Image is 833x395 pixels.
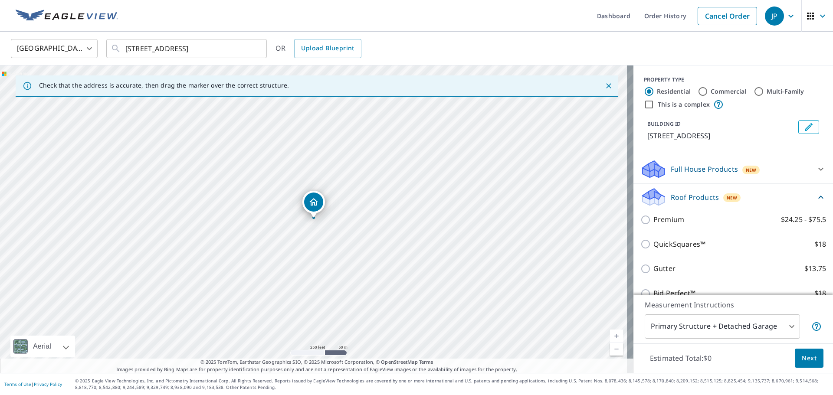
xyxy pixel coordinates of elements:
[34,381,62,387] a: Privacy Policy
[302,191,325,218] div: Dropped pin, building 1, Residential property, 939 Gold Flume Way Cleveland, GA 30528
[275,39,361,58] div: OR
[603,80,614,91] button: Close
[4,381,31,387] a: Terms of Use
[653,263,676,274] p: Gutter
[804,263,826,274] p: $13.75
[802,353,817,364] span: Next
[200,359,433,366] span: © 2025 TomTom, Earthstar Geographics SIO, © 2025 Microsoft Corporation, ©
[767,87,804,96] label: Multi-Family
[125,36,249,61] input: Search by address or latitude-longitude
[781,214,826,225] p: $24.25 - $75.5
[811,321,822,332] span: Your report will include the primary structure and a detached garage if one exists.
[381,359,417,365] a: OpenStreetMap
[698,7,757,25] a: Cancel Order
[671,164,738,174] p: Full House Products
[727,194,738,201] span: New
[11,36,98,61] div: [GEOGRAPHIC_DATA]
[301,43,354,54] span: Upload Blueprint
[4,382,62,387] p: |
[645,314,800,339] div: Primary Structure + Detached Garage
[798,120,819,134] button: Edit building 1
[746,166,757,173] span: New
[610,343,623,356] a: Current Level 17, Zoom Out
[294,39,361,58] a: Upload Blueprint
[658,100,710,109] label: This is a complex
[814,239,826,250] p: $18
[644,76,823,84] div: PROPERTY TYPE
[39,82,289,89] p: Check that the address is accurate, then drag the marker over the correct structure.
[647,131,795,141] p: [STREET_ADDRESS]
[795,349,823,368] button: Next
[653,214,684,225] p: Premium
[419,359,433,365] a: Terms
[30,336,54,357] div: Aerial
[671,192,719,202] p: Roof Products
[610,330,623,343] a: Current Level 17, Zoom In
[75,378,829,391] p: © 2025 Eagle View Technologies, Inc. and Pictometry International Corp. All Rights Reserved. Repo...
[643,349,718,368] p: Estimated Total: $0
[711,87,747,96] label: Commercial
[10,336,75,357] div: Aerial
[653,288,695,299] p: Bid Perfect™
[647,120,681,127] p: BUILDING ID
[640,187,826,207] div: Roof ProductsNew
[16,10,118,23] img: EV Logo
[765,7,784,26] div: JP
[640,159,826,180] div: Full House ProductsNew
[657,87,691,96] label: Residential
[653,239,705,250] p: QuickSquares™
[645,300,822,310] p: Measurement Instructions
[814,288,826,299] p: $18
